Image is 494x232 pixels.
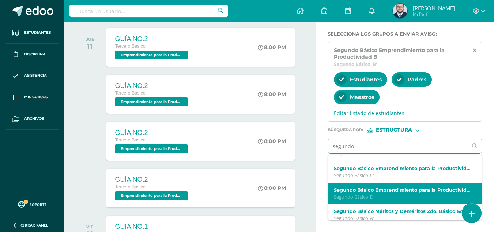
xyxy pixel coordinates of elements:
[258,91,286,97] div: 8:00 PM
[6,86,59,108] a: Mis cursos
[258,138,286,144] div: 8:00 PM
[334,215,471,221] p: Segundo Básico 'A'
[393,4,407,18] img: 6a2ad2c6c0b72cf555804368074c1b95.png
[6,65,59,87] a: Asistencia
[24,94,48,100] span: Mis cursos
[115,176,190,184] div: GUÍA NO.2
[413,4,455,12] span: [PERSON_NAME]
[334,47,467,60] span: Segundo Básico Emprendimiento para la Productividad B
[328,128,363,132] span: Búsqueda por :
[115,44,145,49] span: Tercero Básico
[115,129,190,137] div: GUÍA NO.2
[69,5,228,17] input: Busca un usuario...
[86,37,94,42] div: JUE
[115,144,188,153] span: Emprendimiento para la Productividad 'D'
[20,222,48,228] span: Cerrar panel
[376,128,412,132] span: Estructura
[24,30,51,36] span: Estudiantes
[24,73,47,78] span: Asistencia
[115,223,190,231] div: GUIA NO.1
[115,82,190,90] div: GUÍA NO.2
[115,184,145,189] span: Tercero Básico
[334,61,377,67] span: Segundo Básico 'B'
[328,31,482,37] label: Selecciona los grupos a enviar aviso :
[367,128,422,133] div: [object Object]
[334,194,471,200] p: Segundo Básico 'D'
[350,76,382,83] span: Estudiantes
[115,191,188,200] span: Emprendimiento para la Productividad 'C'
[115,91,145,96] span: Tercero Básico
[9,199,56,209] a: Soporte
[24,51,46,57] span: Disciplina
[258,44,286,51] div: 8:00 PM
[334,166,471,171] label: Segundo Básico Emprendimiento para la Productividad C
[115,97,188,106] span: Emprendimiento para la Productividad 'A'
[115,35,190,43] div: GUÍA NO.2
[413,11,455,17] span: Mi Perfil
[6,44,59,65] a: Disciplina
[408,76,426,83] span: Padres
[350,94,374,100] span: Maestros
[6,22,59,44] a: Estudiantes
[86,224,94,229] div: VIE
[334,209,471,214] label: Segundo Básico Méritos y Deméritos 2do. Básico &quot;A&quot; A
[6,108,59,130] a: Archivos
[334,110,476,117] span: Editar listado de estudiantes
[30,202,47,207] span: Soporte
[334,172,471,178] p: Segundo Básico 'C'
[334,187,471,193] label: Segundo Básico Emprendimiento para la Productividad D
[115,137,145,143] span: Tercero Básico
[115,51,188,59] span: Emprendimiento para la Productividad 'B'
[86,42,94,51] div: 11
[328,139,468,153] input: Ej. Primero primaria
[24,116,44,122] span: Archivos
[258,185,286,191] div: 8:00 PM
